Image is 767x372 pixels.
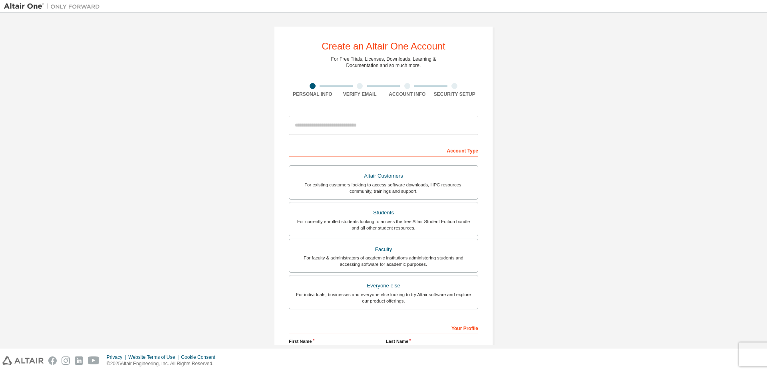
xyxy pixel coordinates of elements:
[386,338,478,344] label: Last Name
[294,255,473,267] div: For faculty & administrators of academic institutions administering students and accessing softwa...
[289,321,478,334] div: Your Profile
[331,56,436,69] div: For Free Trials, Licenses, Downloads, Learning & Documentation and so much more.
[289,144,478,156] div: Account Type
[336,91,384,97] div: Verify Email
[107,360,220,367] p: © 2025 Altair Engineering, Inc. All Rights Reserved.
[75,356,83,365] img: linkedin.svg
[289,338,381,344] label: First Name
[4,2,104,10] img: Altair One
[294,280,473,291] div: Everyone else
[431,91,479,97] div: Security Setup
[107,354,128,360] div: Privacy
[322,42,445,51] div: Create an Altair One Account
[294,244,473,255] div: Faculty
[62,356,70,365] img: instagram.svg
[294,218,473,231] div: For currently enrolled students looking to access the free Altair Student Edition bundle and all ...
[2,356,44,365] img: altair_logo.svg
[289,91,336,97] div: Personal Info
[294,207,473,218] div: Students
[128,354,181,360] div: Website Terms of Use
[294,291,473,304] div: For individuals, businesses and everyone else looking to try Altair software and explore our prod...
[88,356,99,365] img: youtube.svg
[383,91,431,97] div: Account Info
[294,170,473,182] div: Altair Customers
[48,356,57,365] img: facebook.svg
[181,354,220,360] div: Cookie Consent
[294,182,473,194] div: For existing customers looking to access software downloads, HPC resources, community, trainings ...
